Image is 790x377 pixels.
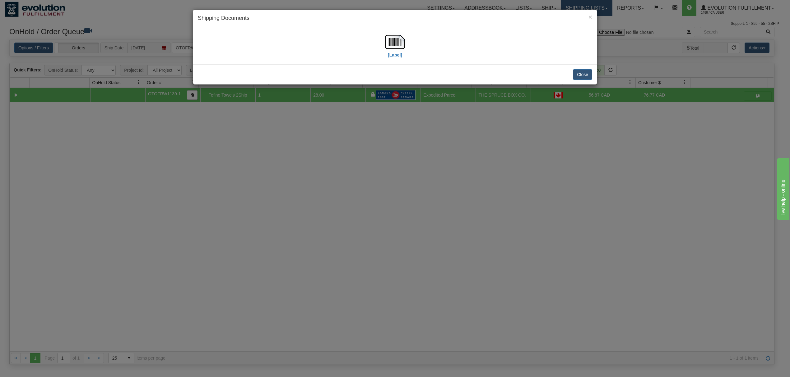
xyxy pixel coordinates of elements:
label: [Label] [388,52,402,58]
a: [Label] [385,39,405,57]
div: live help - online [5,4,58,11]
button: Close [573,69,592,80]
button: Close [588,14,592,20]
h4: Shipping Documents [198,14,592,22]
span: × [588,13,592,20]
img: barcode.jpg [385,32,405,52]
iframe: chat widget [776,157,789,220]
